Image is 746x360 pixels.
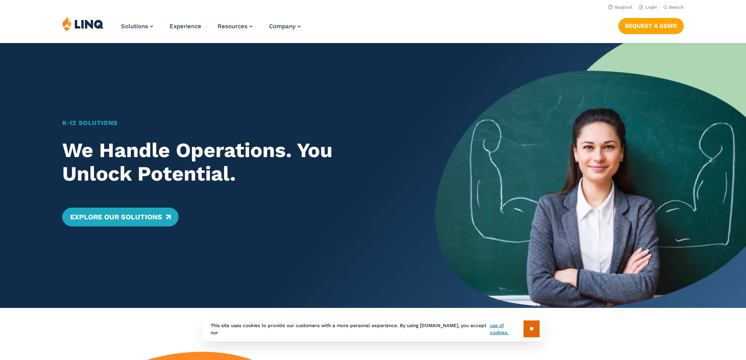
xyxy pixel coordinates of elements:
[218,23,247,30] span: Resources
[663,4,684,10] button: Open Search Bar
[490,322,523,336] a: use of cookies.
[203,317,544,341] div: This site uses cookies to provide our customers with a more personal experience. By using [DOMAIN...
[62,139,405,186] h2: We Handle Operations. You Unlock Potential.
[121,23,148,30] span: Solutions
[269,23,296,30] span: Company
[639,5,657,10] a: Login
[218,23,253,30] a: Resources
[618,16,684,34] nav: Button Navigation
[170,23,201,30] a: Experience
[121,16,301,42] nav: Primary Navigation
[669,5,684,10] span: Search
[435,43,746,308] img: Home Banner
[62,208,179,226] a: Explore Our Solutions
[608,5,632,10] a: Support
[618,18,684,34] a: Request a Demo
[121,23,153,30] a: Solutions
[62,118,405,128] h1: K‑12 Solutions
[269,23,301,30] a: Company
[62,16,104,31] img: LINQ | K‑12 Software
